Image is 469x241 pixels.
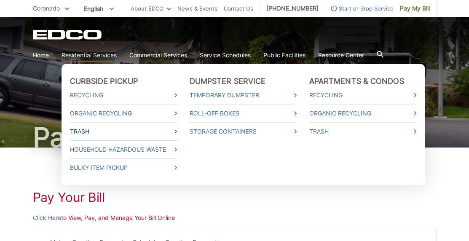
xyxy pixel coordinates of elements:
[177,4,217,13] a: News & Events
[190,127,297,136] a: Storage Containers
[318,51,364,60] a: Resource Center
[33,213,61,222] a: Click Here
[190,109,297,118] a: Roll-Off Boxes
[224,4,253,13] a: Contact Us
[309,77,404,86] a: Apartments & Condos
[33,5,60,12] span: Coronado
[33,124,437,151] h1: Pay Your Bill
[33,190,437,205] h1: Pay Your Bill
[190,77,266,86] a: Dumpster Service
[263,51,306,60] a: Public Facilities
[62,51,117,60] a: Residential Services
[131,4,171,13] a: About EDCO
[190,91,297,100] a: Temporary Dumpster
[200,51,251,60] a: Service Schedules
[309,127,416,136] a: Trash
[70,163,177,172] a: Bulky Item Pickup
[70,91,177,100] a: Recycling
[78,2,120,16] span: English
[70,109,177,118] a: Organic Recycling
[33,29,103,40] a: EDCD logo. Return to the homepage.
[33,213,437,222] p: to View, Pay, and Manage Your Bill Online
[129,51,187,60] a: Commercial Services
[70,145,177,154] a: Household Hazardous Waste
[400,4,430,13] span: Pay My Bill
[33,51,49,60] a: Home
[309,109,416,118] a: Organic Recycling
[70,127,177,136] a: Trash
[70,77,138,86] a: Curbside Pickup
[309,91,416,100] a: Recycling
